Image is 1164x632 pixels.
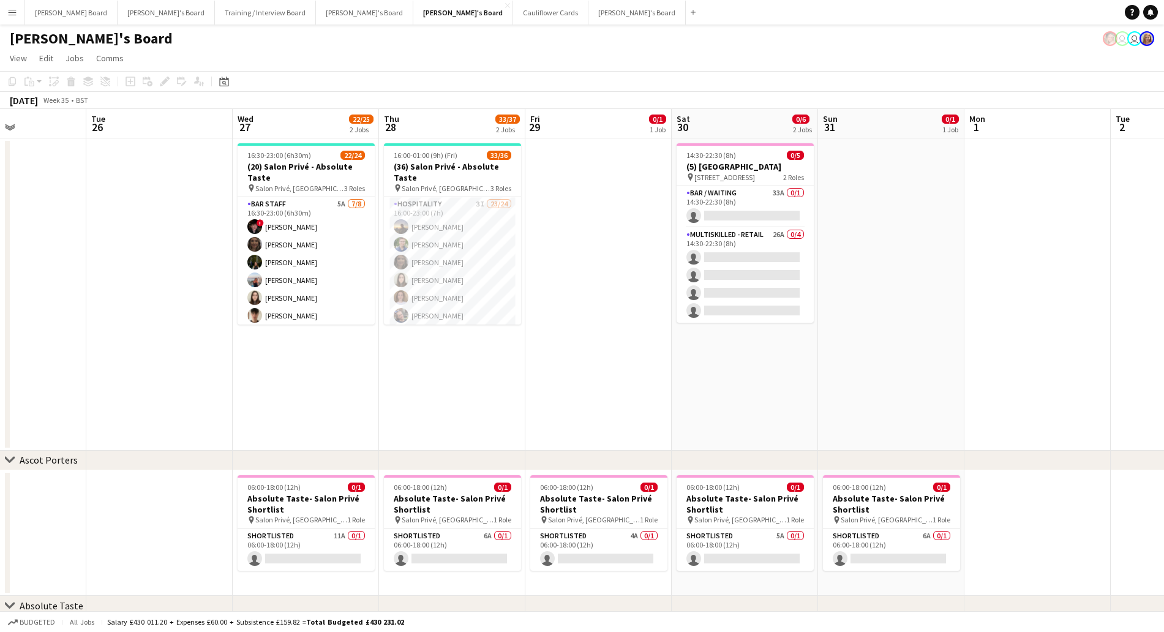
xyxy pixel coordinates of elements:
[39,53,53,64] span: Edit
[5,50,32,66] a: View
[20,618,55,626] span: Budgeted
[118,1,215,24] button: [PERSON_NAME]'s Board
[588,1,686,24] button: [PERSON_NAME]'s Board
[10,29,173,48] h1: [PERSON_NAME]'s Board
[10,53,27,64] span: View
[6,615,57,629] button: Budgeted
[34,50,58,66] a: Edit
[20,454,78,466] div: Ascot Porters
[76,96,88,105] div: BST
[66,53,84,64] span: Jobs
[215,1,316,24] button: Training / Interview Board
[1103,31,1117,46] app-user-avatar: Fran Dancona
[20,600,83,612] div: Absolute Taste
[1140,31,1154,46] app-user-avatar: Caitlin Simpson-Hodson
[96,53,124,64] span: Comms
[61,50,89,66] a: Jobs
[413,1,513,24] button: [PERSON_NAME]'s Board
[67,617,97,626] span: All jobs
[1115,31,1130,46] app-user-avatar: Kathryn Davies
[1127,31,1142,46] app-user-avatar: Kathryn Davies
[10,94,38,107] div: [DATE]
[513,1,588,24] button: Cauliflower Cards
[91,50,129,66] a: Comms
[25,1,118,24] button: [PERSON_NAME] Board
[306,617,404,626] span: Total Budgeted £430 231.02
[107,617,404,626] div: Salary £430 011.20 + Expenses £60.00 + Subsistence £159.82 =
[316,1,413,24] button: [PERSON_NAME]'s Board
